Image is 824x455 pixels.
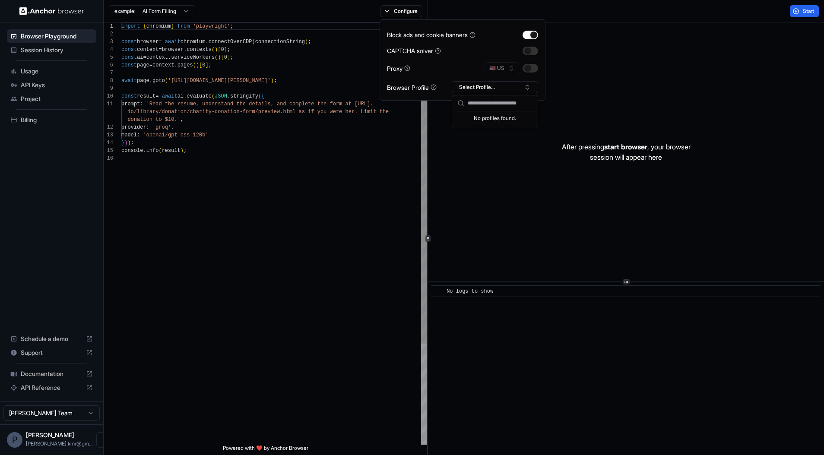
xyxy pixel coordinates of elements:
[7,332,96,346] div: Schedule a demo
[7,78,96,92] div: API Keys
[121,54,137,60] span: const
[131,140,134,146] span: ;
[155,93,158,99] span: =
[193,23,230,29] span: 'playwright'
[223,445,308,455] span: Powered with ❤️ by Anchor Browser
[196,62,199,68] span: )
[7,43,96,57] div: Session History
[158,47,162,53] span: =
[171,54,215,60] span: serviceWorkers
[104,139,113,147] div: 14
[121,23,140,29] span: import
[387,46,441,55] div: CAPTCHA solver
[177,23,190,29] span: from
[187,93,212,99] span: evaluate
[171,124,174,130] span: ,
[171,23,174,29] span: }
[143,23,146,29] span: {
[127,117,180,123] span: donation to $10.'
[258,93,261,99] span: (
[218,47,221,53] span: [
[212,47,215,53] span: (
[121,39,137,45] span: const
[184,148,187,154] span: ;
[158,148,162,154] span: (
[452,81,538,93] button: Select Profile...
[447,288,493,294] span: No logs to show
[7,92,96,106] div: Project
[21,370,82,378] span: Documentation
[184,93,187,99] span: .
[274,78,277,84] span: ;
[215,54,218,60] span: (
[143,132,208,138] span: 'openai/gpt-oss-120b'
[19,7,84,15] img: Anchor Logo
[7,113,96,127] div: Billing
[227,47,230,53] span: ;
[104,123,113,131] div: 12
[152,78,165,84] span: goto
[227,54,230,60] span: ]
[562,142,691,162] p: After pressing , your browser session will appear here
[387,64,410,73] div: Proxy
[104,54,113,61] div: 5
[143,148,146,154] span: .
[121,132,137,138] span: model
[127,109,283,115] span: io/library/donation/charity-donation-form/preview.
[21,95,93,103] span: Project
[187,47,212,53] span: contexts
[209,39,252,45] span: connectOverCDP
[104,85,113,92] div: 9
[230,54,233,60] span: ;
[137,39,158,45] span: browser
[387,30,475,39] div: Block ads and cookie banners
[380,5,422,17] button: Configure
[165,78,168,84] span: (
[387,83,437,92] div: Browser Profile
[205,39,208,45] span: .
[158,39,162,45] span: =
[26,431,74,439] span: Prabhat Kumar
[21,32,93,41] span: Browser Playground
[174,62,177,68] span: .
[224,54,227,60] span: 0
[104,38,113,46] div: 3
[252,39,255,45] span: (
[165,39,181,45] span: await
[104,77,113,85] div: 8
[7,346,96,360] div: Support
[121,124,146,130] span: provider
[199,62,202,68] span: [
[152,62,174,68] span: context
[21,67,93,76] span: Usage
[7,29,96,43] div: Browser Playground
[162,93,177,99] span: await
[215,93,227,99] span: JSON
[177,62,193,68] span: pages
[177,93,184,99] span: ai
[140,101,143,107] span: :
[146,124,149,130] span: :
[227,93,230,99] span: .
[168,54,171,60] span: .
[104,61,113,69] div: 6
[121,93,137,99] span: const
[127,140,130,146] span: )
[202,62,205,68] span: 0
[271,78,274,84] span: )
[21,46,93,54] span: Session History
[21,116,93,124] span: Billing
[96,432,112,448] button: Open menu
[305,39,308,45] span: )
[803,8,815,15] span: Start
[205,62,208,68] span: ]
[146,54,168,60] span: context
[436,287,440,296] span: ​
[215,47,218,53] span: )
[221,47,224,53] span: 0
[230,93,258,99] span: stringify
[137,47,158,53] span: context
[149,62,152,68] span: =
[21,383,82,392] span: API Reference
[146,148,159,154] span: info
